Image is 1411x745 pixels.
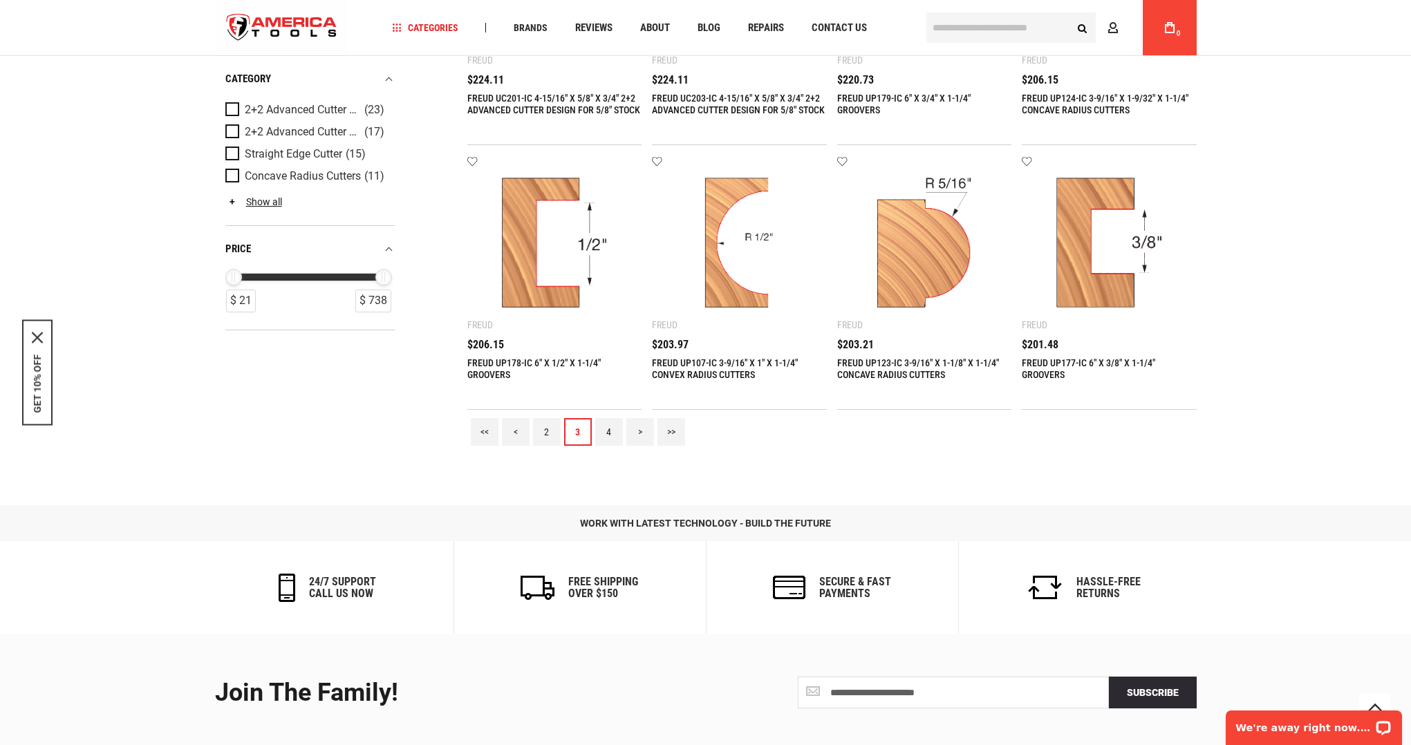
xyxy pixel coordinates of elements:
[467,93,640,115] a: FREUD UC201-IC 4‑15/16" X 5/8" X 3/4" 2+2 ADVANCED CUTTER DESIGN FOR 5/8" STOCK
[245,148,342,160] span: Straight Edge Cutter
[245,104,361,116] span: 2+2 Advanced Cutter Design For 3 & 4" Stock
[1022,75,1058,86] span: $206.15
[467,357,601,380] a: FREUD UP178-IC 6" X 1/2" X 1‑1/4" GROOVERS
[837,319,863,330] div: Freud
[32,355,43,413] button: GET 10% OFF
[1109,677,1197,708] button: Subscribe
[652,339,689,350] span: $203.97
[225,70,395,88] div: category
[691,19,727,37] a: Blog
[819,576,891,600] h6: secure & fast payments
[467,319,493,330] div: Freud
[507,19,554,37] a: Brands
[225,196,282,207] a: Show all
[467,55,493,66] div: Freud
[364,171,384,182] span: (11)
[1036,169,1183,317] img: FREUD UP177-IC 6
[575,23,613,33] span: Reviews
[32,332,43,343] svg: close icon
[1022,93,1188,115] a: FREUD UP124-IC 3‑9/16" X 1‑9/32" X 1‑1/4" CONCAVE RADIUS CUTTERS
[533,418,561,446] a: 2
[32,332,43,343] button: Close
[225,169,391,184] a: Concave Radius Cutters (11)
[652,75,689,86] span: $224.11
[225,102,391,117] a: 2+2 Advanced Cutter Design For 3 & 4" Stock (23)
[1022,357,1155,380] a: FREUD UP177-IC 6" X 3/8" X 1‑1/4" GROOVERS
[634,19,676,37] a: About
[346,149,366,160] span: (15)
[1069,15,1096,41] button: Search
[837,357,999,380] a: FREUD UP123-IC 3‑9/16" X 1‑1/8" X 1‑1/4" CONCAVE RADIUS CUTTERS
[226,290,256,312] div: $ 21
[364,104,384,116] span: (23)
[626,418,654,446] a: >
[364,126,384,138] span: (17)
[355,290,391,312] div: $ 738
[245,126,361,138] span: 2+2 Advanced Cutter Design For 5 & 8" Stock
[225,124,391,140] a: 2+2 Advanced Cutter Design For 5 & 8" Stock (17)
[467,75,504,86] span: $224.11
[837,55,863,66] div: Freud
[666,169,813,317] img: FREUD UP107-IC 3‑9/16
[1022,319,1047,330] div: Freud
[837,93,971,115] a: FREUD UP179-IC 6" X 3/4" X 1‑1/4" GROOVERS
[392,23,458,32] span: Categories
[481,169,628,317] img: FREUD UP178-IC 6
[467,339,504,350] span: $206.15
[386,19,465,37] a: Categories
[1127,687,1179,698] span: Subscribe
[698,23,720,33] span: Blog
[652,55,678,66] div: Freud
[652,93,825,115] a: FREUD UC203-IC 4‑15/16" X 5/8" X 3/4" 2+2 ADVANCED CUTTER DESIGN FOR 5/8" STOCK
[568,576,638,600] h6: Free Shipping Over $150
[812,23,867,33] span: Contact Us
[640,23,670,33] span: About
[851,169,998,317] img: FREUD UP123-IC 3‑9/16
[837,339,874,350] span: $203.21
[1217,701,1411,745] iframe: LiveChat chat widget
[215,2,349,54] a: store logo
[595,418,623,446] a: 4
[1022,339,1058,350] span: $201.48
[1076,576,1141,600] h6: Hassle-Free Returns
[742,19,790,37] a: Repairs
[652,357,798,380] a: FREUD UP107-IC 3‑9/16" X 1" X 1‑1/4" CONVEX RADIUS CUTTERS
[837,75,874,86] span: $220.73
[1177,30,1181,37] span: 0
[225,55,395,330] div: Product Filters
[471,418,498,446] a: <<
[805,19,873,37] a: Contact Us
[569,19,619,37] a: Reviews
[564,418,592,446] a: 3
[514,23,548,32] span: Brands
[309,576,376,600] h6: 24/7 support call us now
[657,418,685,446] a: >>
[652,319,678,330] div: Freud
[215,679,695,707] div: Join the Family!
[245,170,361,182] span: Concave Radius Cutters
[1022,55,1047,66] div: Freud
[502,418,530,446] a: <
[748,23,784,33] span: Repairs
[225,240,395,258] div: price
[215,2,349,54] img: America Tools
[225,147,391,162] a: Straight Edge Cutter (15)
